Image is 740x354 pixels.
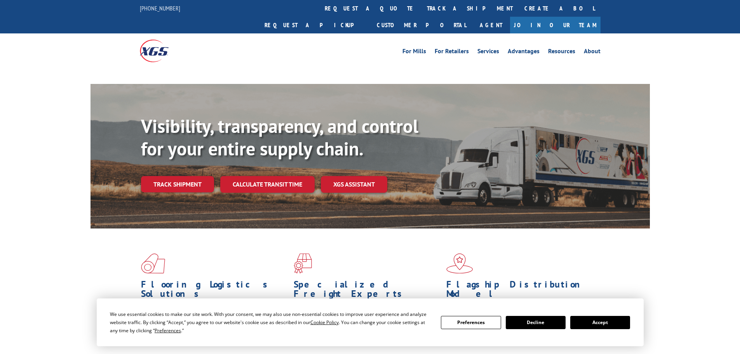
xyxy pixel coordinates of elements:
[321,176,387,193] a: XGS ASSISTANT
[402,48,426,57] a: For Mills
[477,48,499,57] a: Services
[110,310,432,335] div: We use essential cookies to make our site work. With your consent, we may also use non-essential ...
[141,280,288,302] h1: Flooring Logistics Solutions
[97,298,644,346] div: Cookie Consent Prompt
[141,176,214,192] a: Track shipment
[220,176,315,193] a: Calculate transit time
[510,17,601,33] a: Join Our Team
[548,48,575,57] a: Resources
[446,280,593,302] h1: Flagship Distribution Model
[446,253,473,274] img: xgs-icon-flagship-distribution-model-red
[140,4,180,12] a: [PHONE_NUMBER]
[435,48,469,57] a: For Retailers
[570,316,630,329] button: Accept
[141,114,418,160] b: Visibility, transparency, and control for your entire supply chain.
[472,17,510,33] a: Agent
[310,319,339,326] span: Cookie Policy
[141,253,165,274] img: xgs-icon-total-supply-chain-intelligence-red
[371,17,472,33] a: Customer Portal
[506,316,566,329] button: Decline
[294,253,312,274] img: xgs-icon-focused-on-flooring-red
[294,280,441,302] h1: Specialized Freight Experts
[584,48,601,57] a: About
[259,17,371,33] a: Request a pickup
[441,316,501,329] button: Preferences
[155,327,181,334] span: Preferences
[508,48,540,57] a: Advantages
